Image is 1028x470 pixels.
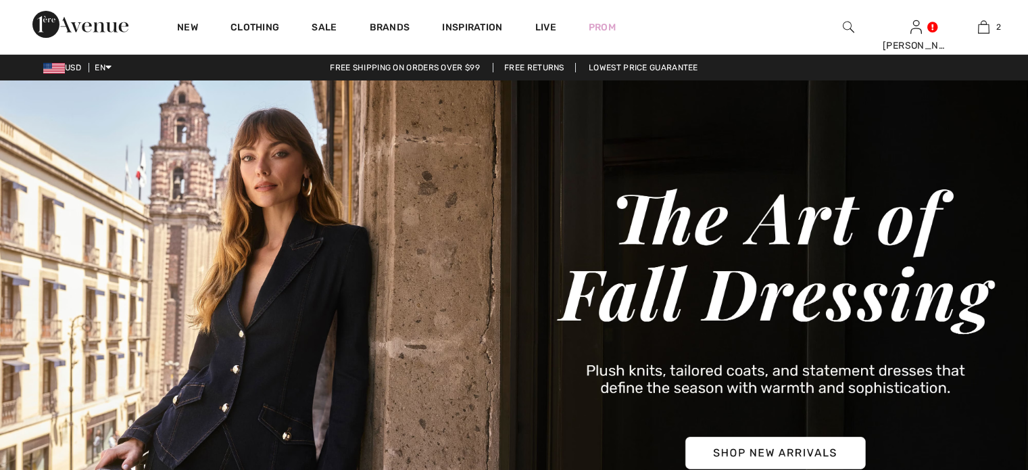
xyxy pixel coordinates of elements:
a: Sale [312,22,337,36]
div: [PERSON_NAME] [883,39,949,53]
img: 1ère Avenue [32,11,128,38]
a: Sign In [910,20,922,33]
a: Live [535,20,556,34]
img: search the website [843,19,854,35]
a: Prom [589,20,616,34]
a: Clothing [230,22,279,36]
a: 2 [950,19,1017,35]
img: My Bag [978,19,989,35]
a: Lowest Price Guarantee [578,63,709,72]
span: Inspiration [442,22,502,36]
span: EN [95,63,112,72]
a: Free Returns [493,63,576,72]
a: Brands [370,22,410,36]
img: My Info [910,19,922,35]
a: New [177,22,198,36]
span: USD [43,63,87,72]
img: US Dollar [43,63,65,74]
a: Free shipping on orders over $99 [319,63,491,72]
span: 2 [996,21,1001,33]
